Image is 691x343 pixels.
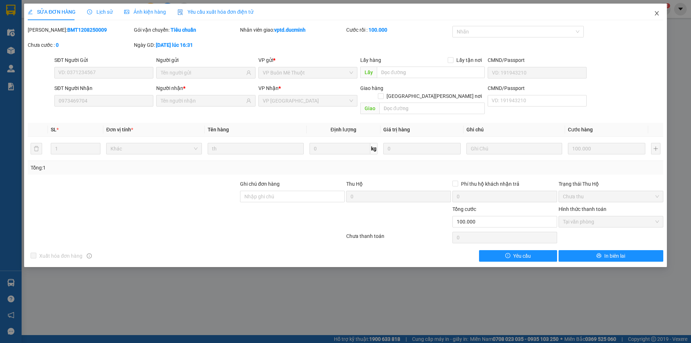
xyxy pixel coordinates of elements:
[360,85,383,91] span: Giao hàng
[87,253,92,258] span: info-circle
[31,143,42,154] button: delete
[568,127,593,132] span: Cước hàng
[28,26,132,34] div: [PERSON_NAME]:
[488,84,587,92] div: CMND/Passport
[274,27,306,33] b: vptd.ducminh
[156,42,193,48] b: [DATE] lúc 16:31
[360,57,381,63] span: Lấy hàng
[479,250,557,262] button: exclamation-circleYêu cầu
[370,143,378,154] span: kg
[559,206,606,212] label: Hình thức thanh toán
[568,143,645,154] input: 0
[156,56,255,64] div: Người gửi
[563,191,659,202] span: Chưa thu
[647,4,667,24] button: Close
[596,253,601,259] span: printer
[331,127,356,132] span: Định lượng
[246,70,251,75] span: user
[36,252,85,260] span: Xuất hóa đơn hàng
[466,143,562,154] input: Ghi Chú
[383,127,410,132] span: Giá trị hàng
[106,127,133,132] span: Đơn vị tính
[56,42,59,48] b: 0
[488,56,587,64] div: CMND/Passport
[161,69,244,77] input: Tên người gửi
[246,98,251,103] span: user
[384,92,485,100] span: [GEOGRAPHIC_DATA][PERSON_NAME] nơi
[453,56,485,64] span: Lấy tận nơi
[161,97,244,105] input: Tên người nhận
[488,67,587,78] input: VD: 191943210
[134,26,239,34] div: Gói vận chuyển:
[258,56,357,64] div: VP gửi
[177,9,183,15] img: icon
[240,191,345,202] input: Ghi chú đơn hàng
[54,84,153,92] div: SĐT Người Nhận
[258,85,279,91] span: VP Nhận
[346,181,363,187] span: Thu Hộ
[604,252,625,260] span: In biên lai
[124,9,129,14] span: picture
[67,27,107,33] b: BMT1208250009
[54,56,153,64] div: SĐT Người Gửi
[458,180,522,188] span: Phí thu hộ khách nhận trả
[369,27,387,33] b: 100.000
[377,67,485,78] input: Dọc đường
[452,206,476,212] span: Tổng cước
[240,26,345,34] div: Nhân viên giao:
[345,232,452,245] div: Chưa thanh toán
[651,143,660,154] button: plus
[156,84,255,92] div: Người nhận
[563,216,659,227] span: Tại văn phòng
[31,164,267,172] div: Tổng: 1
[28,9,76,15] span: SỬA ĐƠN HÀNG
[28,9,33,14] span: edit
[360,103,379,114] span: Giao
[379,103,485,114] input: Dọc đường
[87,9,113,15] span: Lịch sử
[177,9,253,15] span: Yêu cầu xuất hóa đơn điện tử
[110,143,198,154] span: Khác
[28,41,132,49] div: Chưa cước :
[263,95,353,106] span: VP Thủ Đức
[124,9,166,15] span: Ảnh kiện hàng
[383,143,461,154] input: 0
[559,250,663,262] button: printerIn biên lai
[464,123,565,137] th: Ghi chú
[134,41,239,49] div: Ngày GD:
[240,181,280,187] label: Ghi chú đơn hàng
[171,27,196,33] b: Tiêu chuẩn
[346,26,451,34] div: Cước rồi :
[208,127,229,132] span: Tên hàng
[513,252,531,260] span: Yêu cầu
[654,10,660,16] span: close
[505,253,510,259] span: exclamation-circle
[360,67,377,78] span: Lấy
[87,9,92,14] span: clock-circle
[263,67,353,78] span: VP Buôn Mê Thuột
[51,127,57,132] span: SL
[208,143,303,154] input: VD: Bàn, Ghế
[559,180,663,188] div: Trạng thái Thu Hộ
